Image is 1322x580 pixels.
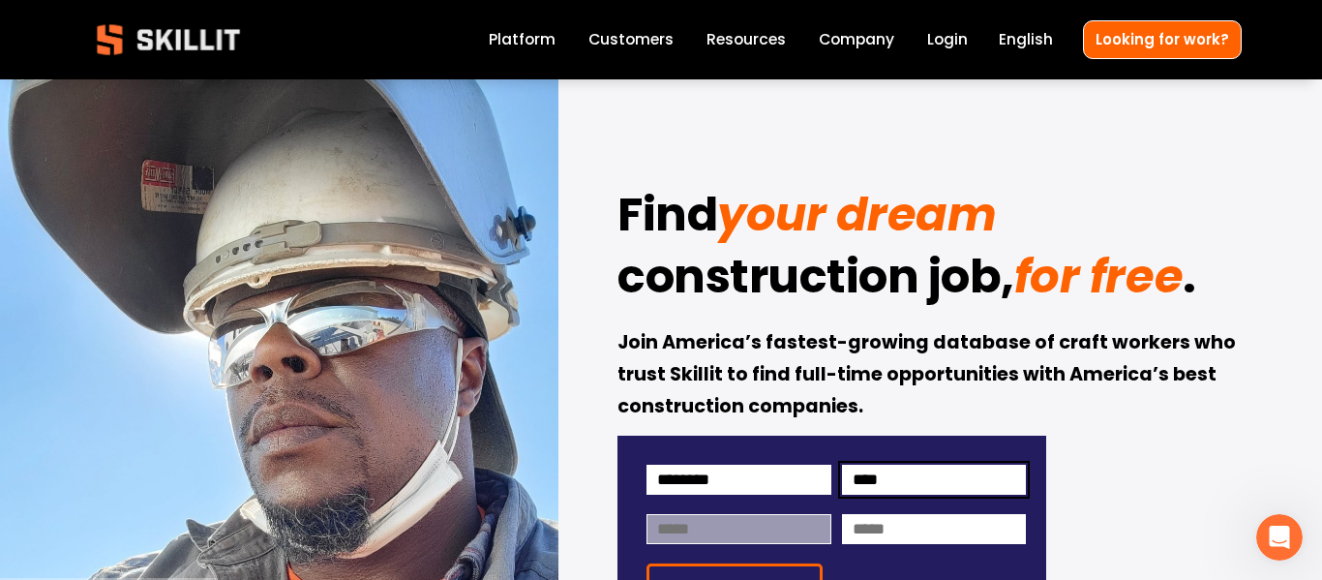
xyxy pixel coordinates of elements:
strong: Find [617,179,717,259]
strong: . [1183,241,1196,321]
span: Resources [706,28,786,50]
a: Looking for work? [1083,20,1242,58]
iframe: Intercom live chat [1256,514,1303,561]
strong: Join America’s fastest-growing database of craft workers who trust Skillit to find full-time oppo... [617,328,1240,423]
a: Company [819,27,894,53]
em: for free [1014,244,1183,309]
a: Platform [489,27,556,53]
strong: construction job, [617,241,1014,321]
a: Customers [588,27,674,53]
em: your dream [717,182,996,247]
a: Login [927,27,968,53]
span: English [999,28,1053,50]
img: Skillit [80,11,256,69]
div: language picker [999,27,1053,53]
a: folder dropdown [706,27,786,53]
